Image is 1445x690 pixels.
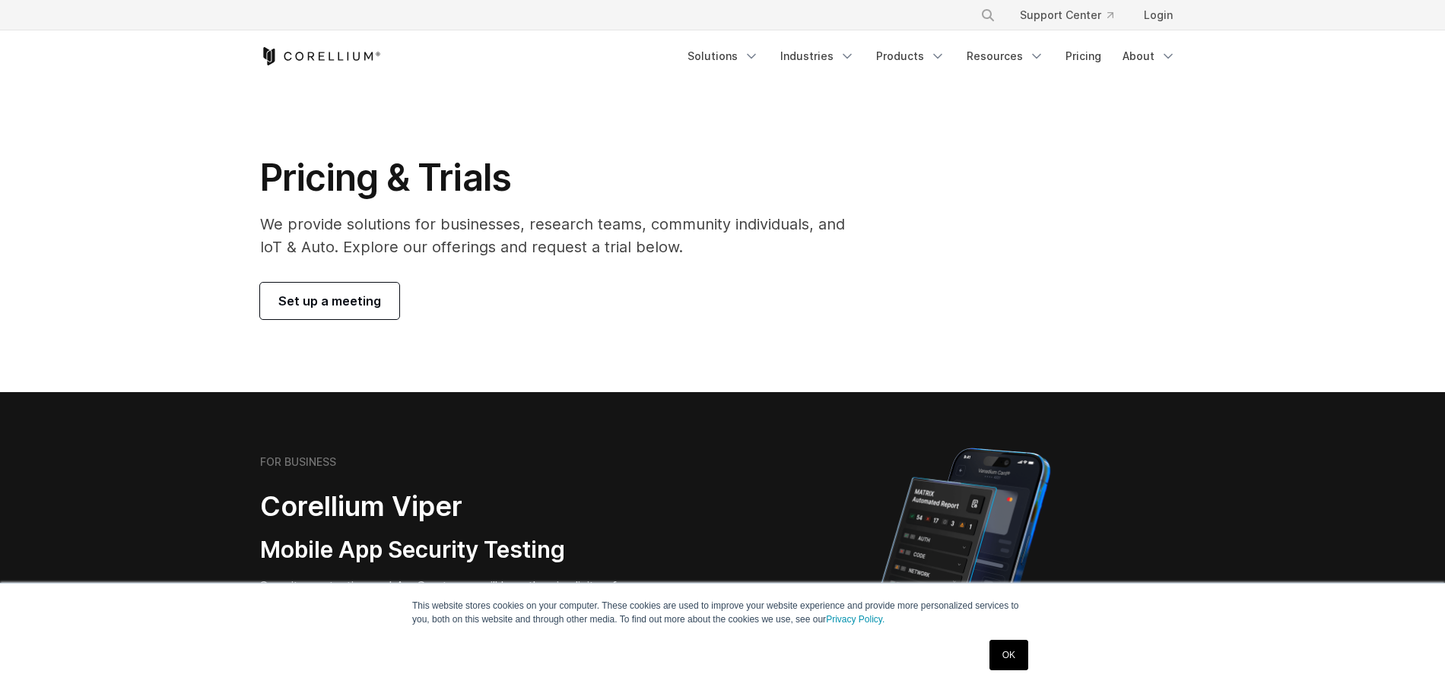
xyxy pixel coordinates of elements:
[678,43,768,70] a: Solutions
[958,43,1053,70] a: Resources
[678,43,1185,70] div: Navigation Menu
[974,2,1002,29] button: Search
[1113,43,1185,70] a: About
[260,155,866,201] h1: Pricing & Trials
[1056,43,1110,70] a: Pricing
[962,2,1185,29] div: Navigation Menu
[771,43,864,70] a: Industries
[989,640,1028,670] a: OK
[260,47,381,65] a: Corellium Home
[260,536,649,565] h3: Mobile App Security Testing
[1132,2,1185,29] a: Login
[278,292,381,310] span: Set up a meeting
[260,213,866,258] p: We provide solutions for businesses, research teams, community individuals, and IoT & Auto. Explo...
[260,283,399,319] a: Set up a meeting
[1008,2,1126,29] a: Support Center
[260,455,336,469] h6: FOR BUSINESS
[867,43,954,70] a: Products
[826,614,884,625] a: Privacy Policy.
[412,599,1033,626] p: This website stores cookies on your computer. These cookies are used to improve your website expe...
[260,577,649,631] p: Security pentesting and AppSec teams will love the simplicity of automated report generation comb...
[260,489,649,524] h2: Corellium Viper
